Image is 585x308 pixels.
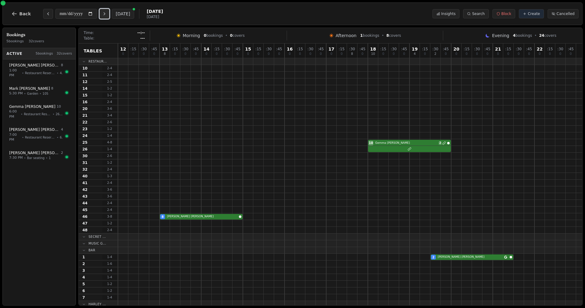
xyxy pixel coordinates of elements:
span: 105 [43,91,48,96]
span: 30 [82,154,88,158]
span: 23 [82,127,88,131]
span: 0 [320,52,322,55]
span: 2 - 6 [102,120,117,124]
span: 2 - 4 [102,73,117,77]
button: Next day [100,9,109,19]
span: : 15 [130,47,136,51]
span: Time: [84,30,94,35]
span: : 30 [474,47,480,51]
span: 4 [513,33,515,38]
span: 32 covers [29,39,44,44]
span: 0 [226,52,228,55]
span: • [24,91,26,96]
span: covers [230,33,245,38]
span: : 30 [557,47,563,51]
span: Secret ... [89,234,106,239]
span: bookings [204,33,223,38]
span: Morning [183,32,200,39]
span: 2 [439,141,442,145]
span: 21 [495,47,501,51]
span: 0 [549,52,551,55]
span: 2 - 4 [102,167,117,172]
span: 42 [82,187,88,192]
button: Insights [432,9,460,18]
span: : 45 [443,47,449,51]
span: 41 [82,181,88,185]
span: 1 - 4 [102,295,117,300]
span: 2 - 4 [102,181,117,185]
button: [PERSON_NAME] [PERSON_NAME]47:00 PM•Restaurant Reservation•61 [5,124,73,146]
span: Back [19,12,31,16]
span: Bar [89,248,95,253]
span: Garden [27,91,38,96]
span: : 15 [380,47,386,51]
span: Bar seating [27,156,44,160]
span: 1 - 2 [102,221,117,226]
h3: Bookings [6,32,72,38]
span: 5 [82,282,85,287]
span: 15 [82,93,88,98]
span: • [21,112,23,116]
button: Back [6,6,36,21]
span: 25 [82,140,88,145]
span: : 15 [339,47,345,51]
span: Restaurant Reservation [24,112,51,116]
span: : 30 [432,47,438,51]
button: [DATE] [112,9,134,19]
span: 43 [82,194,88,199]
button: [PERSON_NAME] [PERSON_NAME]81:00 PM•Restaurant Reservation•46 [5,59,73,82]
span: 0 [132,52,134,55]
span: 5:30 PM [9,91,23,96]
span: Evening [492,32,509,39]
span: Table: [84,36,94,41]
span: 0 [528,52,530,55]
button: Search [463,9,489,18]
span: : 30 [141,47,147,51]
span: : 15 [505,47,511,51]
span: 10 [82,66,88,71]
span: : 15 [422,47,428,51]
span: Mark [PERSON_NAME] [9,86,50,91]
span: : 45 [318,47,324,51]
span: Create [528,11,540,16]
span: 0 [309,52,311,55]
span: 0 [230,33,232,38]
span: 2 - 4 [102,207,117,212]
span: [PERSON_NAME] [PERSON_NAME] [167,215,238,219]
span: Insights [441,11,456,16]
span: 1 [49,156,51,160]
span: [PERSON_NAME] [PERSON_NAME] [9,63,60,68]
span: • [57,135,58,140]
svg: Google booking [504,256,507,259]
span: 0 [539,52,541,55]
span: • [382,33,384,38]
span: 0 [153,52,155,55]
span: : 45 [568,47,574,51]
span: 2 - 4 [102,201,117,205]
span: 7:30 PM [9,155,23,161]
span: 8 [164,52,166,55]
span: bookings [513,33,532,38]
span: 1 - 4 [102,147,117,151]
span: 8 [51,86,53,91]
span: 0 [424,52,426,55]
span: 0 [184,52,186,55]
span: 0 [299,52,301,55]
span: 12 [82,79,88,84]
span: 0 [257,52,259,55]
span: bookings [360,33,379,38]
span: 2 [432,255,435,260]
span: 0 [455,52,457,55]
span: 0 [570,52,572,55]
span: 0 [122,52,124,55]
span: 16 [287,47,292,51]
span: 14 [203,47,209,51]
span: : 15 [547,47,553,51]
span: 15 [245,47,251,51]
span: Afternoon [336,32,357,39]
span: [PERSON_NAME] [PERSON_NAME] [9,150,60,155]
span: 8 [61,63,63,68]
span: 1 - 2 [102,86,117,91]
span: 0 [341,52,342,55]
span: 0 [278,52,280,55]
